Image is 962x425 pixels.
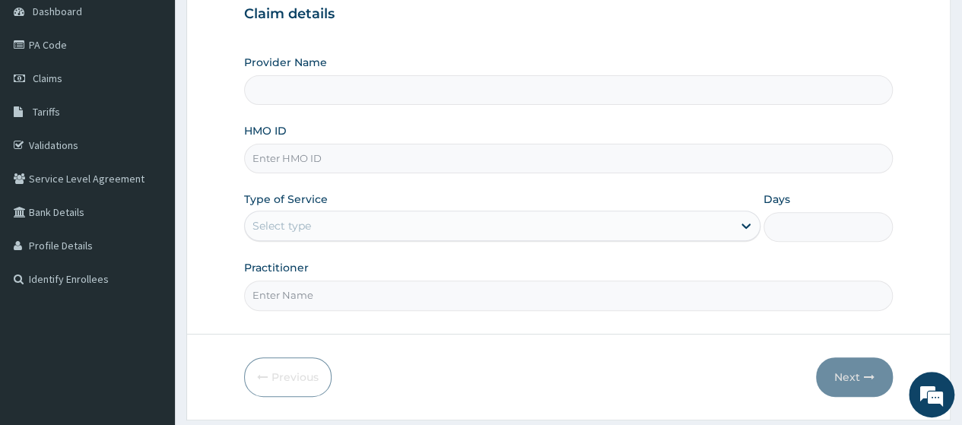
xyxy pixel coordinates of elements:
label: Type of Service [244,192,328,207]
label: Provider Name [244,55,327,70]
input: Enter Name [244,281,893,310]
label: HMO ID [244,123,287,138]
button: Next [816,357,893,397]
button: Previous [244,357,332,397]
label: Days [764,192,790,207]
h3: Claim details [244,6,893,23]
div: Select type [252,218,311,233]
span: Dashboard [33,5,82,18]
label: Practitioner [244,260,309,275]
span: Claims [33,71,62,85]
input: Enter HMO ID [244,144,893,173]
span: Tariffs [33,105,60,119]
